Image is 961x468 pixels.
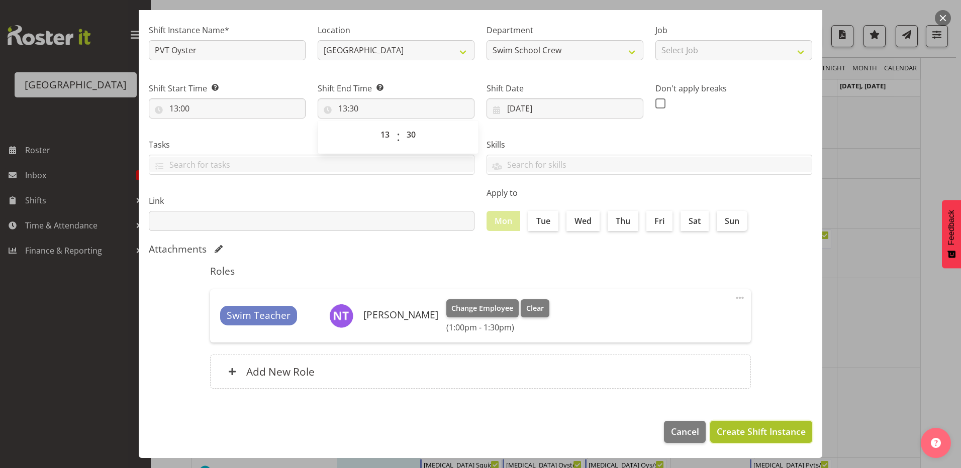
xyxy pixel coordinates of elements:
button: Feedback - Show survey [942,200,961,268]
button: Create Shift Instance [710,421,812,443]
span: Feedback [947,210,956,245]
label: Tue [528,211,558,231]
img: help-xxl-2.png [931,438,941,448]
input: Shift Instance Name [149,40,306,60]
label: Sun [717,211,747,231]
label: Department [487,24,643,36]
label: Mon [487,211,520,231]
span: : [397,125,400,150]
span: Cancel [671,425,699,438]
label: Fri [646,211,672,231]
label: Apply to [487,187,812,199]
label: Don't apply breaks [655,82,812,94]
label: Shift Date [487,82,643,94]
span: Change Employee [451,303,513,314]
input: Search for tasks [149,157,474,172]
h5: Attachments [149,243,207,255]
button: Clear [521,299,549,317]
label: Wed [566,211,600,231]
label: Shift Start Time [149,82,306,94]
input: Click to select... [487,98,643,119]
label: Skills [487,139,812,151]
label: Job [655,24,812,36]
label: Location [318,24,474,36]
span: Swim Teacher [227,308,291,323]
input: Click to select... [149,98,306,119]
img: nakita-tuuta1209.jpg [329,304,353,328]
button: Cancel [664,421,705,443]
input: Click to select... [318,98,474,119]
h5: Roles [210,265,751,277]
label: Thu [608,211,638,231]
label: Shift End Time [318,82,474,94]
h6: (1:00pm - 1:30pm) [446,322,549,332]
span: Create Shift Instance [717,425,806,438]
button: Change Employee [446,299,519,317]
input: Search for skills [487,157,812,172]
label: Sat [681,211,709,231]
label: Link [149,195,474,207]
label: Tasks [149,139,474,151]
h6: [PERSON_NAME] [363,309,438,320]
h6: Add New Role [246,365,315,378]
span: Clear [526,303,544,314]
label: Shift Instance Name* [149,24,306,36]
